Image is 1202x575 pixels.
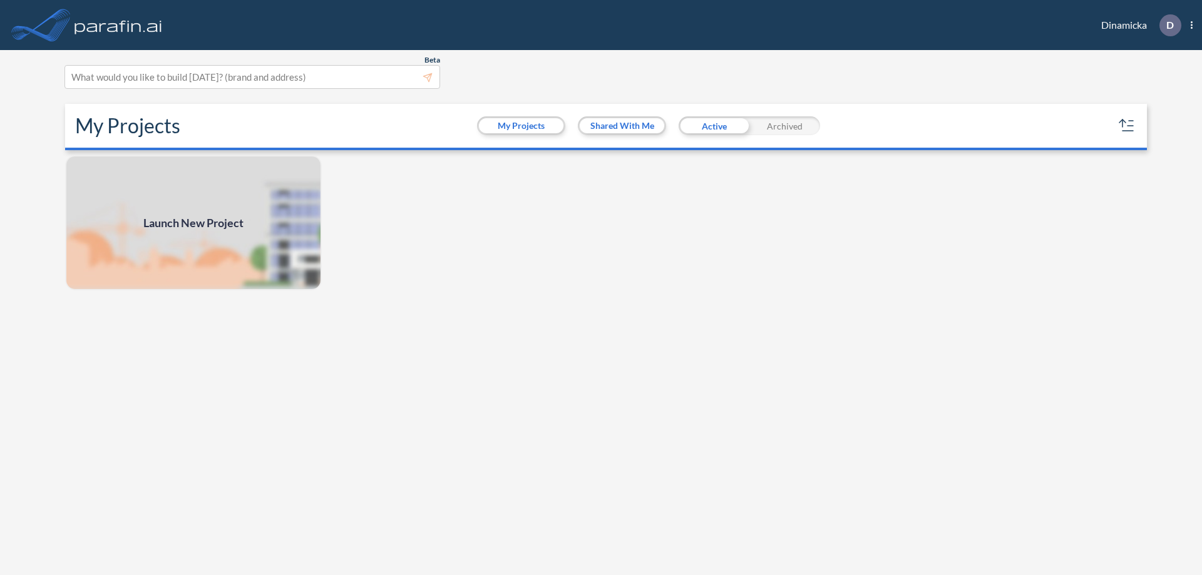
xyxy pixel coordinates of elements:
[1082,14,1193,36] div: Dinamicka
[143,215,244,232] span: Launch New Project
[65,155,322,290] img: add
[1117,116,1137,136] button: sort
[1166,19,1174,31] p: D
[75,114,180,138] h2: My Projects
[72,13,165,38] img: logo
[65,155,322,290] a: Launch New Project
[479,118,563,133] button: My Projects
[424,55,440,65] span: Beta
[580,118,664,133] button: Shared With Me
[679,116,749,135] div: Active
[749,116,820,135] div: Archived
